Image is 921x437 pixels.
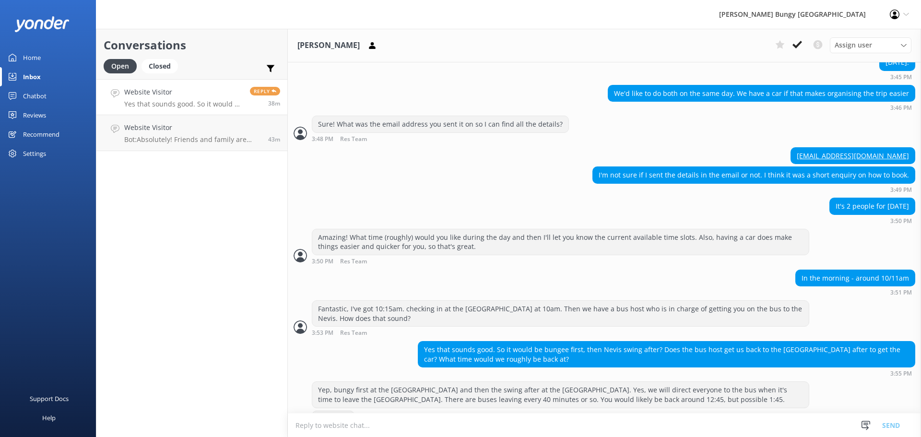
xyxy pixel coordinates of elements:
div: Oct 05 2025 03:46pm (UTC +13:00) Pacific/Auckland [608,104,915,111]
strong: 3:48 PM [312,136,333,142]
div: In the morning - around 10/11am [796,270,915,286]
div: Oct 05 2025 03:53pm (UTC +13:00) Pacific/Auckland [312,329,809,336]
div: Yep, bungy first at the [GEOGRAPHIC_DATA] and then the swing after at the [GEOGRAPHIC_DATA]. Yes,... [312,382,809,407]
div: Home [23,48,41,67]
img: yonder-white-logo.png [14,16,70,32]
div: Oct 05 2025 03:50pm (UTC +13:00) Pacific/Auckland [312,258,809,265]
div: Oct 05 2025 03:55pm (UTC +13:00) Pacific/Auckland [418,370,915,377]
a: [EMAIL_ADDRESS][DOMAIN_NAME] [797,151,909,160]
div: Help [42,408,56,427]
div: *possibly [312,411,354,427]
strong: 3:49 PM [890,187,912,193]
strong: 3:50 PM [312,259,333,265]
strong: 3:45 PM [890,74,912,80]
strong: 3:53 PM [312,330,333,336]
h4: Website Visitor [124,87,243,97]
div: It's 2 people for [DATE] [830,198,915,214]
a: Closed [142,60,183,71]
p: Yes that sounds good. So it would be bungee first, then Nevis swing after? Does the bus host get ... [124,100,243,108]
div: Yes that sounds good. So it would be bungee first, then Nevis swing after? Does the bus host get ... [418,342,915,367]
div: Oct 05 2025 03:48pm (UTC +13:00) Pacific/Auckland [312,135,569,142]
a: Website VisitorBot:Absolutely! Friends and family are welcome to watch. At [GEOGRAPHIC_DATA] and ... [96,115,287,151]
div: [DATE]. [880,54,915,71]
span: Res Team [340,136,367,142]
span: Oct 05 2025 03:55pm (UTC +13:00) Pacific/Auckland [268,99,280,107]
div: Open [104,59,137,73]
div: Amazing! What time (roughly) would you like during the day and then I'll let you know the current... [312,229,809,255]
p: Bot: Absolutely! Friends and family are welcome to watch. At [GEOGRAPHIC_DATA] and [GEOGRAPHIC_DA... [124,135,261,144]
div: Assign User [830,37,911,53]
a: Website VisitorYes that sounds good. So it would be bungee first, then Nevis swing after? Does th... [96,79,287,115]
div: Fantastic, I've got 10:15am. checking in at the [GEOGRAPHIC_DATA] at 10am. Then we have a bus hos... [312,301,809,326]
h2: Conversations [104,36,280,54]
span: Reply [250,87,280,95]
div: Oct 05 2025 03:50pm (UTC +13:00) Pacific/Auckland [829,217,915,224]
span: Assign user [835,40,872,50]
div: Settings [23,144,46,163]
div: Sure! What was the email address you sent it on so I can find all the details? [312,116,568,132]
div: Oct 05 2025 03:49pm (UTC +13:00) Pacific/Auckland [592,186,915,193]
span: Res Team [340,259,367,265]
strong: 3:50 PM [890,218,912,224]
strong: 3:46 PM [890,105,912,111]
span: Res Team [340,330,367,336]
div: Chatbot [23,86,47,106]
div: Inbox [23,67,41,86]
div: Oct 05 2025 03:45pm (UTC +13:00) Pacific/Auckland [879,73,915,80]
div: Reviews [23,106,46,125]
h3: [PERSON_NAME] [297,39,360,52]
h4: Website Visitor [124,122,261,133]
a: Open [104,60,142,71]
strong: 3:51 PM [890,290,912,295]
strong: 3:55 PM [890,371,912,377]
div: Recommend [23,125,59,144]
div: I'm not sure if I sent the details in the email or not. I think it was a short enquiry on how to ... [593,167,915,183]
div: We'd like to do both on the same day. We have a car if that makes organising the trip easier [608,85,915,102]
div: Closed [142,59,178,73]
span: Oct 05 2025 03:50pm (UTC +13:00) Pacific/Auckland [268,135,280,143]
div: Oct 05 2025 03:51pm (UTC +13:00) Pacific/Auckland [795,289,915,295]
div: Support Docs [30,389,69,408]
